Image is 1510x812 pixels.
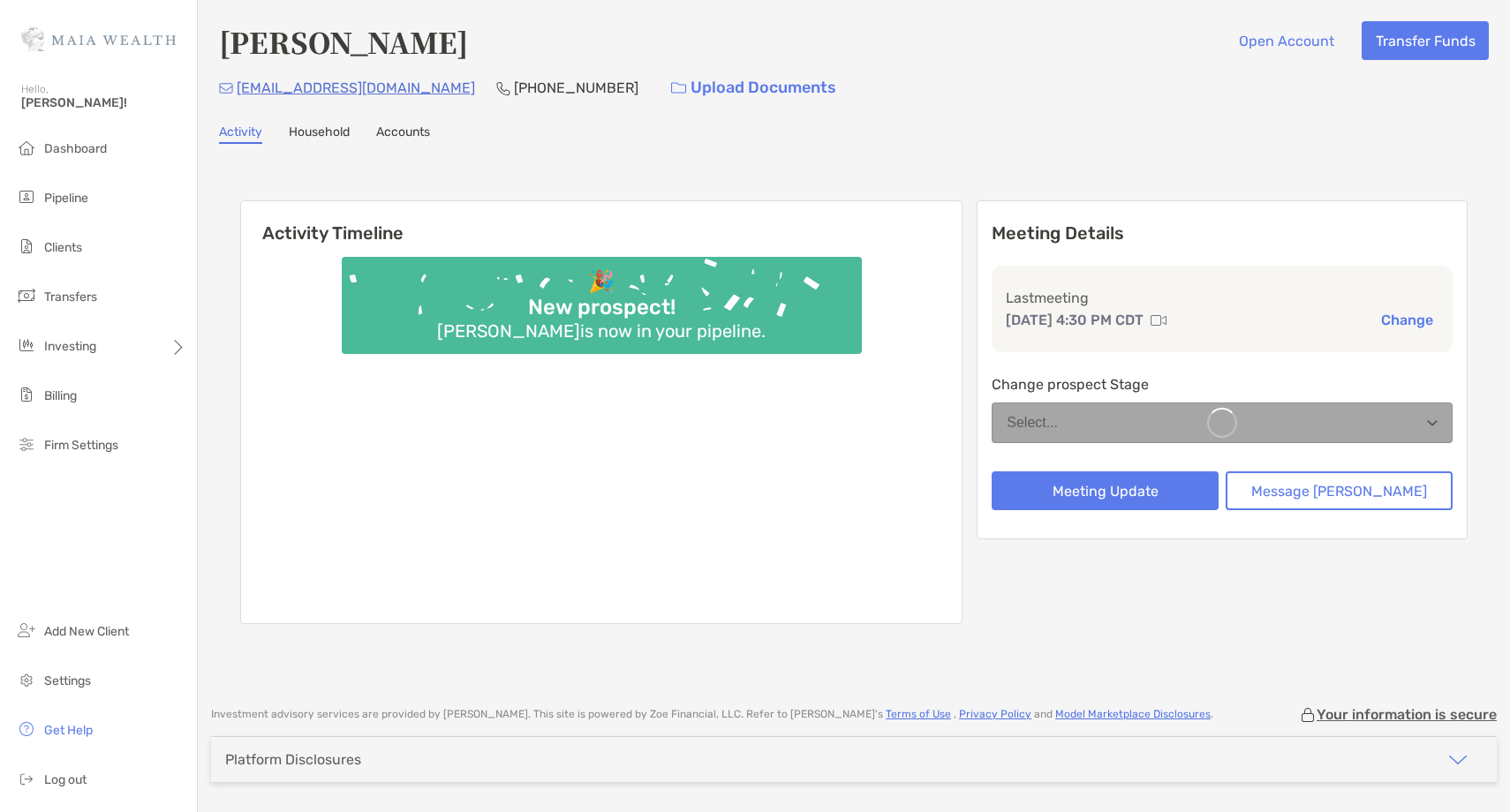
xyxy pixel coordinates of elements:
[430,320,773,342] div: [PERSON_NAME] is now in your pipeline.
[521,295,683,320] div: New prospect!
[219,124,262,144] a: Activity
[16,384,37,405] img: billing icon
[219,21,468,62] h4: [PERSON_NAME]
[289,124,350,144] a: Household
[514,77,638,99] p: [PHONE_NUMBER]
[1006,287,1438,309] p: Last meeting
[1447,749,1468,771] img: icon arrow
[44,438,118,453] span: Firm Settings
[992,373,1453,395] p: Change prospect Stage
[992,471,1219,510] button: Meeting Update
[44,723,93,738] span: Get Help
[886,708,951,720] a: Terms of Use
[219,83,233,94] img: Email Icon
[44,240,82,255] span: Clients
[44,624,129,639] span: Add New Client
[1151,313,1166,327] img: communication type
[376,124,430,144] a: Accounts
[992,222,1453,244] p: Meeting Details
[225,751,361,768] div: Platform Disclosures
[211,708,1213,721] p: Investment advisory services are provided by [PERSON_NAME] . This site is powered by Zoe Financia...
[241,201,962,244] h6: Activity Timeline
[21,7,176,71] img: Zoe Logo
[44,289,97,304] span: Transfers
[1226,471,1453,510] button: Message [PERSON_NAME]
[16,186,37,207] img: pipeline icon
[959,708,1031,720] a: Privacy Policy
[16,285,37,306] img: transfers icon
[16,768,37,789] img: logout icon
[1317,706,1497,723] p: Your information is secure
[1376,311,1438,329] button: Change
[16,669,37,690] img: settings icon
[44,191,88,206] span: Pipeline
[16,335,37,356] img: investing icon
[44,141,107,156] span: Dashboard
[16,620,37,641] img: add_new_client icon
[671,82,686,94] img: button icon
[44,673,91,688] span: Settings
[44,388,77,403] span: Billing
[1225,21,1348,60] button: Open Account
[237,77,475,99] p: [EMAIL_ADDRESS][DOMAIN_NAME]
[1055,708,1211,720] a: Model Marketplace Disclosures
[1006,309,1144,331] p: [DATE] 4:30 PM CDT
[16,718,37,740] img: get-help icon
[1362,21,1489,60] button: Transfer Funds
[581,269,622,295] div: 🎉
[16,137,37,158] img: dashboard icon
[16,236,37,257] img: clients icon
[342,257,862,339] img: Confetti
[496,81,510,95] img: Phone Icon
[44,339,96,354] span: Investing
[21,95,186,110] span: [PERSON_NAME]!
[44,772,87,787] span: Log out
[660,69,848,107] a: Upload Documents
[16,433,37,455] img: firm-settings icon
